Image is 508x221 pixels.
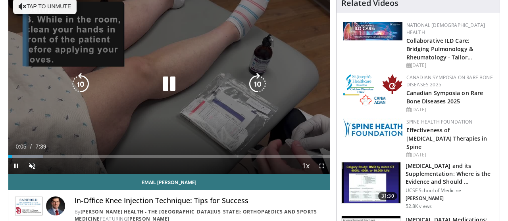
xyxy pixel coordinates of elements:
[343,118,402,137] img: 57d53db2-a1b3-4664-83ec-6a5e32e5a601.png.150x105_q85_autocrop_double_scale_upscale_version-0.2.jpg
[35,143,46,150] span: 7:39
[378,192,397,200] span: 31:30
[406,89,483,105] a: Canadian Symposia on Rare Bone Diseases 2025
[30,143,32,150] span: /
[406,106,493,113] div: [DATE]
[8,155,330,158] div: Progress Bar
[406,37,473,61] a: Collaborative ILD Care: Bridging Pulmonology & Rheumatology - Tailor…
[406,62,493,69] div: [DATE]
[406,203,432,210] p: 52.8K views
[406,118,473,125] a: Spine Health Foundation
[46,196,65,215] img: Avatar
[406,187,495,194] p: UCSF School of Medicine
[298,158,314,174] button: Playback Rate
[8,158,24,174] button: Pause
[406,162,495,186] h3: [MEDICAL_DATA] and its Supplementation: Where is the Evidence and Should …
[15,143,26,150] span: 0:05
[406,74,493,88] a: Canadian Symposia on Rare Bone Diseases 2025
[406,151,493,158] div: [DATE]
[314,158,330,174] button: Fullscreen
[8,174,330,190] a: Email [PERSON_NAME]
[343,74,402,106] img: 59b7dea3-8883-45d6-a110-d30c6cb0f321.png.150x105_q85_autocrop_double_scale_upscale_version-0.2.png
[343,22,402,40] img: 7e341e47-e122-4d5e-9c74-d0a8aaff5d49.jpg.150x105_q85_autocrop_double_scale_upscale_version-0.2.jpg
[24,158,40,174] button: Unmute
[341,162,495,210] a: 31:30 [MEDICAL_DATA] and its Supplementation: Where is the Evidence and Should … UCSF School of M...
[406,126,487,151] a: Effectiveness of [MEDICAL_DATA] Therapies in Spine
[15,196,43,215] img: Sanford Health - The University of South Dakota School of Medicine: Orthopaedics and Sports Medicine
[406,195,495,202] p: [PERSON_NAME]
[342,162,400,204] img: 4bb25b40-905e-443e-8e37-83f056f6e86e.150x105_q85_crop-smart_upscale.jpg
[75,196,323,205] h4: In-Office Knee Injection Technique: Tips for Success
[406,22,485,36] a: National [DEMOGRAPHIC_DATA] Health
